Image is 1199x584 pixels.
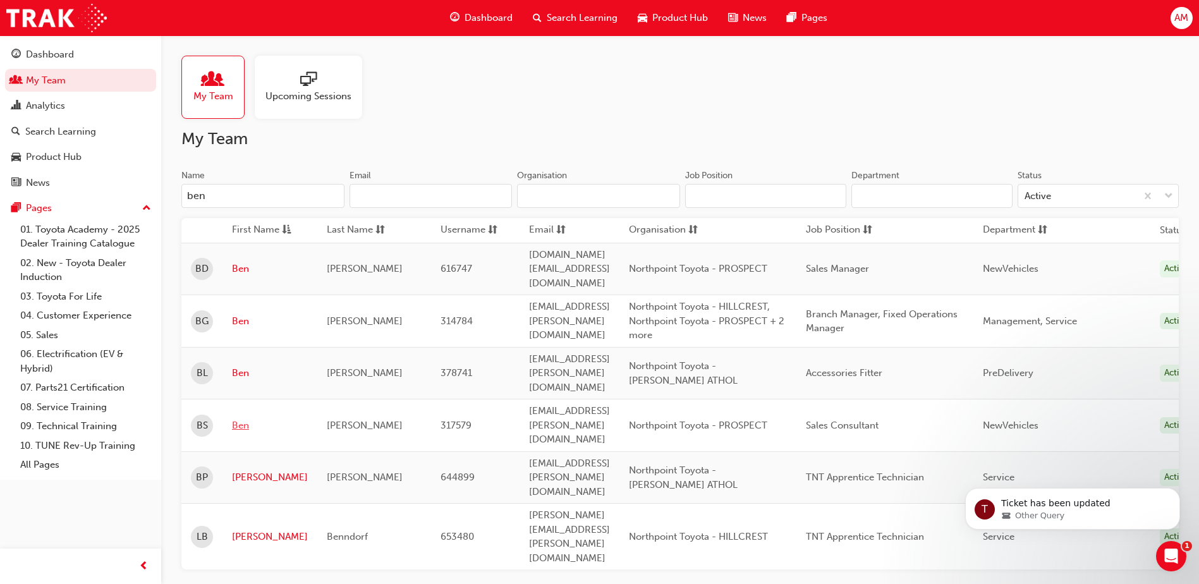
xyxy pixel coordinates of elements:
span: 653480 [441,531,474,542]
span: My Team [193,89,233,104]
span: people-icon [11,75,21,87]
div: Department [851,169,899,182]
span: sorting-icon [863,222,872,238]
input: Name [181,184,344,208]
span: [PERSON_NAME] [327,367,403,379]
a: 01. Toyota Academy - 2025 Dealer Training Catalogue [15,220,156,253]
button: First Nameasc-icon [232,222,301,238]
span: pages-icon [787,10,796,26]
span: Northpoint Toyota - HILLCREST [629,531,768,542]
span: guage-icon [11,49,21,61]
span: sorting-icon [1038,222,1047,238]
span: [EMAIL_ADDRESS][PERSON_NAME][DOMAIN_NAME] [529,405,610,445]
a: Upcoming Sessions [255,56,372,119]
span: TNT Apprentice Technician [806,471,924,483]
span: 1 [1182,541,1192,551]
span: Department [983,222,1035,238]
span: 616747 [441,263,472,274]
a: Product Hub [5,145,156,169]
span: [PERSON_NAME] [327,471,403,483]
div: Active [1025,189,1051,204]
div: Active [1160,260,1193,277]
button: AM [1171,7,1193,29]
button: Organisationsorting-icon [629,222,698,238]
span: Organisation [629,222,686,238]
span: Benndorf [327,531,368,542]
button: Departmentsorting-icon [983,222,1052,238]
span: Product Hub [652,11,708,25]
button: Usernamesorting-icon [441,222,510,238]
span: Northpoint Toyota - [PERSON_NAME] ATHOL [629,360,738,386]
span: sorting-icon [556,222,566,238]
div: Active [1160,417,1193,434]
span: chart-icon [11,100,21,112]
a: 07. Parts21 Certification [15,378,156,398]
div: Search Learning [25,125,96,139]
span: [PERSON_NAME] [327,263,403,274]
div: Pages [26,201,52,216]
a: [PERSON_NAME] [232,470,308,485]
a: 08. Service Training [15,398,156,417]
span: News [743,11,767,25]
span: Sales Manager [806,263,869,274]
a: Analytics [5,94,156,118]
input: Email [350,184,513,208]
span: [EMAIL_ADDRESS][PERSON_NAME][DOMAIN_NAME] [529,301,610,341]
a: pages-iconPages [777,5,837,31]
span: car-icon [11,152,21,163]
span: [DOMAIN_NAME][EMAIL_ADDRESS][DOMAIN_NAME] [529,249,610,289]
span: AM [1174,11,1188,25]
span: news-icon [11,178,21,189]
a: My Team [181,56,255,119]
span: sorting-icon [488,222,497,238]
a: car-iconProduct Hub [628,5,718,31]
span: down-icon [1164,188,1173,205]
span: people-icon [205,71,221,89]
input: Job Position [685,184,846,208]
span: search-icon [533,10,542,26]
span: pages-icon [11,203,21,214]
a: [PERSON_NAME] [232,530,308,544]
span: Search Learning [547,11,618,25]
span: [PERSON_NAME] [327,420,403,431]
span: Northpoint Toyota - PROSPECT [629,263,767,274]
span: NewVehicles [983,420,1038,431]
a: 05. Sales [15,325,156,345]
span: Northpoint Toyota - [PERSON_NAME] ATHOL [629,465,738,490]
span: 317579 [441,420,472,431]
input: Organisation [517,184,680,208]
a: news-iconNews [718,5,777,31]
span: search-icon [11,126,20,138]
input: Department [851,184,1013,208]
a: Ben [232,366,308,380]
iframe: Intercom notifications message [946,461,1199,550]
div: Analytics [26,99,65,113]
span: Northpoint Toyota - PROSPECT [629,420,767,431]
span: prev-icon [139,559,149,575]
span: First Name [232,222,279,238]
div: Name [181,169,205,182]
a: News [5,171,156,195]
a: 04. Customer Experience [15,306,156,325]
a: Ben [232,314,308,329]
button: Emailsorting-icon [529,222,599,238]
div: Email [350,169,371,182]
span: [PERSON_NAME][EMAIL_ADDRESS][PERSON_NAME][DOMAIN_NAME] [529,509,610,564]
th: Status [1160,223,1186,238]
button: Job Positionsorting-icon [806,222,875,238]
span: Email [529,222,554,238]
a: 10. TUNE Rev-Up Training [15,436,156,456]
span: 314784 [441,315,473,327]
span: Upcoming Sessions [265,89,351,104]
a: 02. New - Toyota Dealer Induction [15,253,156,287]
iframe: Intercom live chat [1156,541,1186,571]
span: sorting-icon [375,222,385,238]
span: Sales Consultant [806,420,879,431]
div: Product Hub [26,150,82,164]
div: Organisation [517,169,567,182]
a: Search Learning [5,120,156,143]
span: [EMAIL_ADDRESS][PERSON_NAME][DOMAIN_NAME] [529,458,610,497]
